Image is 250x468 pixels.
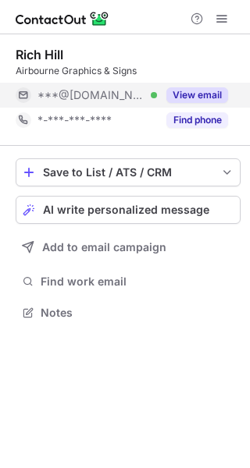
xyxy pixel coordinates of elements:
[166,112,228,128] button: Reveal Button
[41,306,234,320] span: Notes
[43,166,213,179] div: Save to List / ATS / CRM
[41,275,234,289] span: Find work email
[16,196,241,224] button: AI write personalized message
[16,158,241,186] button: save-profile-one-click
[16,302,241,324] button: Notes
[43,204,209,216] span: AI write personalized message
[166,87,228,103] button: Reveal Button
[37,88,145,102] span: ***@[DOMAIN_NAME]
[42,241,166,253] span: Add to email campaign
[16,47,63,62] div: Rich Hill
[16,233,241,261] button: Add to email campaign
[16,64,241,78] div: Airbourne Graphics & Signs
[16,9,109,28] img: ContactOut v5.3.10
[16,271,241,292] button: Find work email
